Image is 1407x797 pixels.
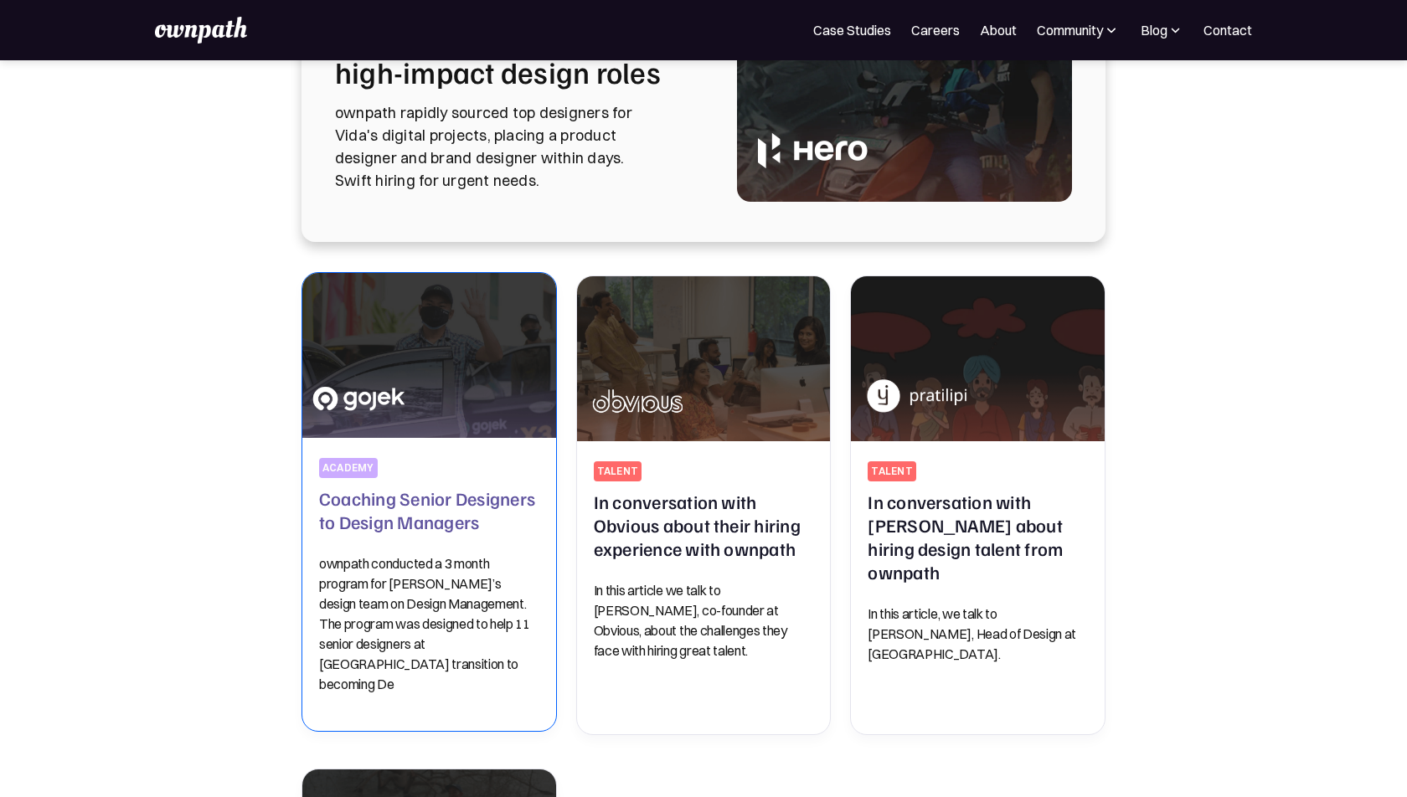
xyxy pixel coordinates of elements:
div: academy [322,461,374,475]
p: ownpath conducted a 3 month program for [PERSON_NAME]’s design team on Design Management. The pro... [319,553,539,694]
a: In conversation with Pratilipi about hiring design talent from ownpathtalentIn conversation with ... [850,275,1105,735]
a: Case Studies [813,20,891,40]
img: Coaching Senior Designers to Design Managers [296,269,562,441]
p: ownpath rapidly sourced top designers for Vida's digital projects, placing a product designer and... [335,101,697,192]
a: About [980,20,1017,40]
a: In conversation with Obvious about their hiring experience with ownpathtalentIn conversation with... [576,275,832,735]
div: Community [1037,20,1103,40]
p: In this article we talk to [PERSON_NAME], co-founder at Obvious, about the challenges they face w... [594,580,814,661]
div: Community [1037,20,1120,40]
h2: In conversation with [PERSON_NAME] about hiring design talent from ownpath [868,490,1088,584]
a: Contact [1203,20,1252,40]
div: Blog [1141,20,1167,40]
img: In conversation with Obvious about their hiring experience with ownpath [577,276,831,441]
a: Coaching Senior Designers to Design ManagersacademyCoaching Senior Designers to Design Managersow... [301,272,557,732]
div: Blog [1140,20,1183,40]
h2: In conversation with Obvious about their hiring experience with ownpath [594,490,814,560]
div: talent [597,465,638,478]
div: talent [871,465,912,478]
h2: Coaching Senior Designers to Design Managers [319,486,539,533]
p: In this article, we talk to [PERSON_NAME], Head of Design at [GEOGRAPHIC_DATA]. [868,604,1088,664]
a: Careers [911,20,960,40]
img: In conversation with Pratilipi about hiring design talent from ownpath [851,276,1105,441]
